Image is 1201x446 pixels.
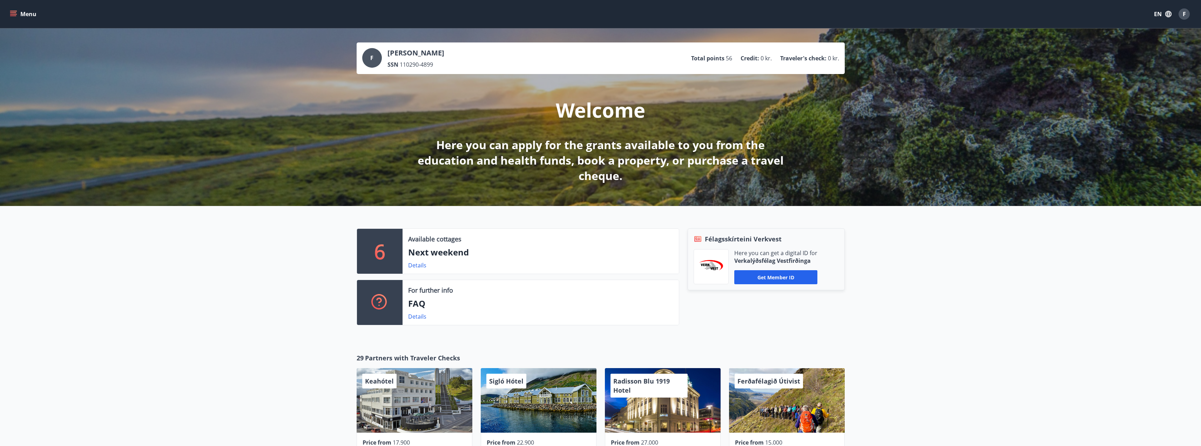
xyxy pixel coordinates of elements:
span: Félagsskírteini Verkvest [705,234,782,244]
span: Partners with Traveler Checks [365,353,460,362]
p: Next weekend [408,246,673,258]
p: [PERSON_NAME] [387,48,444,58]
p: Credit : [741,54,759,62]
span: 29 [357,353,364,362]
p: Here you can apply for the grants available to you from the education and health funds, book a pr... [416,137,786,184]
p: Traveler's check : [780,54,826,62]
span: 0 kr. [828,54,839,62]
span: F [370,54,373,62]
span: 110290-4899 [400,61,433,68]
span: 0 kr. [761,54,772,62]
img: jihgzMk4dcgjRAW2aMgpbAqQEG7LZi0j9dOLAUvz.png [699,260,723,274]
p: Welcome [556,96,645,123]
span: Keahótel [365,377,394,385]
button: Get member ID [734,270,817,284]
span: Sigló Hótel [489,377,524,385]
p: Available cottages [408,234,461,244]
p: Total points [691,54,724,62]
span: Ferðafélagið Útivist [737,377,800,385]
span: 56 [726,54,732,62]
p: Here you can get a digital ID for [734,249,817,257]
p: 6 [374,238,385,265]
button: F [1176,6,1193,22]
p: Verkalýðsfélag Vestfirðinga [734,257,817,265]
p: For further info [408,286,453,295]
span: Radisson Blu 1919 Hotel [613,377,670,394]
p: FAQ [408,298,673,309]
a: Details [408,261,426,269]
p: SSN [387,61,398,68]
a: Details [408,313,426,320]
button: menu [8,8,39,20]
button: EN [1151,8,1174,20]
span: F [1183,10,1186,18]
